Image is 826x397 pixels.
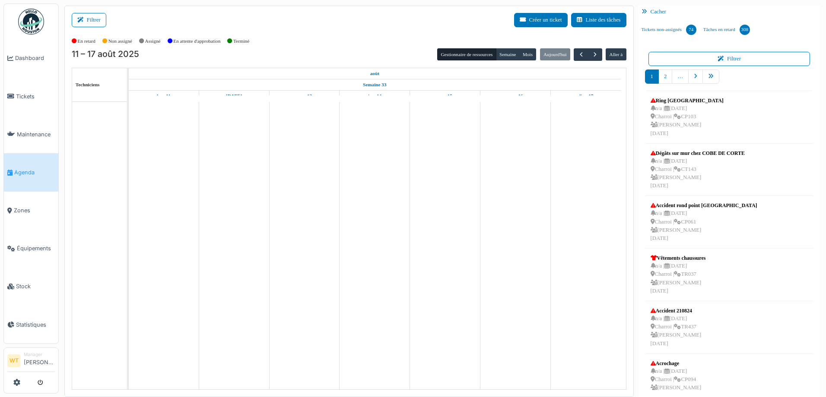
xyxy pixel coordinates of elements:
[295,91,314,101] a: 13 août 2025
[365,91,384,101] a: 14 août 2025
[4,39,58,77] a: Dashboard
[645,69,659,84] a: 1
[648,52,810,66] button: Filtrer
[7,354,20,367] li: WT
[686,25,696,35] div: 74
[14,206,55,214] span: Zones
[435,91,454,101] a: 15 août 2025
[519,48,537,60] button: Mois
[16,92,55,101] span: Tickets
[648,252,708,297] a: Vêtements chaussures n/a |[DATE] Charroi |TR037 [PERSON_NAME][DATE]
[648,147,747,192] a: Dégâts sur mur chez COBE DE CORTE n/a |[DATE] Charroi |CT143 [PERSON_NAME][DATE]
[540,48,570,60] button: Aujourd'hui
[24,351,55,358] div: Manager
[4,230,58,268] a: Équipements
[651,202,757,209] div: Accident rond point [GEOGRAPHIC_DATA]
[651,262,706,295] div: n/a | [DATE] Charroi | TR037 [PERSON_NAME] [DATE]
[368,68,381,79] a: 11 août 2025
[672,69,689,84] a: …
[648,199,759,245] a: Accident rond point [GEOGRAPHIC_DATA] n/a |[DATE] Charroi |CP061 [PERSON_NAME][DATE]
[4,115,58,153] a: Maintenance
[233,38,249,45] label: Terminé
[648,305,704,350] a: Accident 210824 n/a |[DATE] Charroi |TR437 [PERSON_NAME][DATE]
[17,244,55,252] span: Équipements
[651,104,724,138] div: n/a | [DATE] Charroi | CP103 [PERSON_NAME] [DATE]
[72,13,106,27] button: Filtrer
[638,6,821,18] div: Cacher
[651,254,706,262] div: Vêtements chaussures
[361,79,388,90] a: Semaine 33
[651,307,702,315] div: Accident 210824
[72,49,139,60] h2: 11 – 17 août 2025
[505,91,525,101] a: 16 août 2025
[173,38,220,45] label: En attente d'approbation
[648,95,726,140] a: Ring [GEOGRAPHIC_DATA] n/a |[DATE] Charroi |CP103 [PERSON_NAME][DATE]
[17,130,55,139] span: Maintenance
[496,48,520,60] button: Semaine
[16,321,55,329] span: Statistiques
[740,25,750,35] div: 308
[576,91,595,101] a: 17 août 2025
[145,38,161,45] label: Assigné
[155,91,173,101] a: 11 août 2025
[18,9,44,35] img: Badge_color-CXgf-gQk.svg
[651,209,757,243] div: n/a | [DATE] Charroi | CP061 [PERSON_NAME] [DATE]
[15,54,55,62] span: Dashboard
[4,192,58,230] a: Zones
[16,282,55,290] span: Stock
[606,48,626,60] button: Aller à
[571,13,626,27] button: Liste des tâches
[4,77,58,115] a: Tickets
[651,97,724,104] div: Ring [GEOGRAPHIC_DATA]
[651,315,702,348] div: n/a | [DATE] Charroi | TR437 [PERSON_NAME] [DATE]
[651,359,702,367] div: Acrochage
[7,351,55,372] a: WT Manager[PERSON_NAME]
[76,82,100,87] span: Techniciens
[645,69,814,91] nav: pager
[224,91,245,101] a: 12 août 2025
[78,38,95,45] label: En retard
[638,18,700,41] a: Tickets non-assignés
[514,13,568,27] button: Créer un ticket
[108,38,132,45] label: Non assigné
[4,268,58,306] a: Stock
[651,157,745,190] div: n/a | [DATE] Charroi | CT143 [PERSON_NAME] [DATE]
[658,69,672,84] a: 2
[24,351,55,370] li: [PERSON_NAME]
[588,48,602,61] button: Suivant
[700,18,753,41] a: Tâches en retard
[4,306,58,343] a: Statistiques
[651,149,745,157] div: Dégâts sur mur chez COBE DE CORTE
[437,48,496,60] button: Gestionnaire de ressources
[4,153,58,191] a: Agenda
[574,48,588,61] button: Précédent
[14,168,55,176] span: Agenda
